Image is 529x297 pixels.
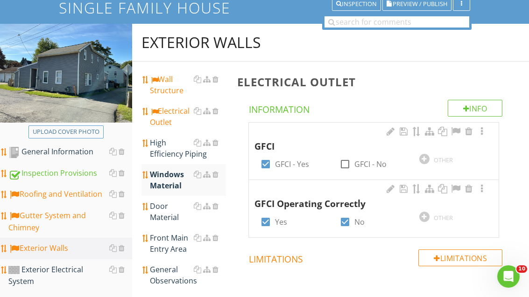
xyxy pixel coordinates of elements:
[497,265,520,288] iframe: Intercom live chat
[150,232,226,255] div: Front Main Entry Area
[249,249,502,265] h4: Limitations
[8,264,132,287] div: Exterior Electrical System
[150,74,226,96] div: Wall Structure
[324,16,469,28] input: search for comments
[8,210,132,233] div: Gutter System and Chimney
[418,249,502,266] div: Limitations
[237,76,514,88] h3: Electrical Outlet
[275,159,309,169] label: GFCI - Yes
[150,105,226,128] div: Electrical Outlet
[354,217,365,227] label: No
[448,100,503,117] div: Info
[249,100,502,116] h4: Information
[150,137,226,159] div: High Efficiency Piping
[150,264,226,286] div: General Observations
[254,126,481,153] div: GFCI
[8,167,132,180] div: Inspection Provisions
[33,127,99,137] div: Upload cover photo
[8,188,132,200] div: Roofing and Ventilation
[336,1,377,7] div: Inspection
[275,217,287,227] label: Yes
[8,146,132,158] div: General Information
[434,214,453,221] div: OTHER
[254,184,481,211] div: GFCI Operating Correctly
[393,1,447,7] span: Preview / Publish
[150,200,226,223] div: Door Material
[28,125,104,138] button: Upload cover photo
[150,169,226,191] div: Windows Material
[8,242,132,255] div: Exterior Walls
[354,159,387,169] label: GFCI - No
[141,33,261,52] div: Exterior Walls
[434,156,453,164] div: OTHER
[516,265,527,273] span: 10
